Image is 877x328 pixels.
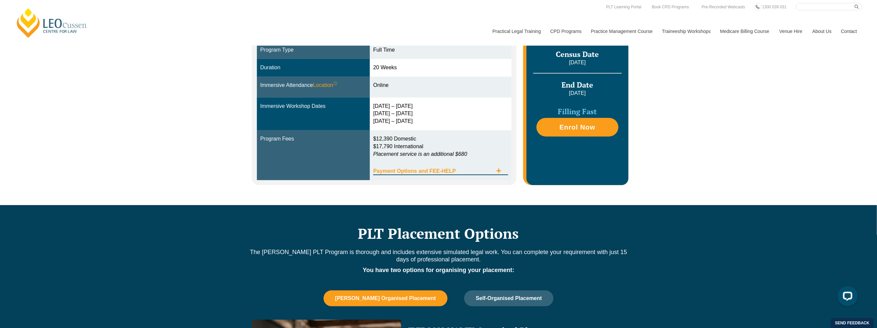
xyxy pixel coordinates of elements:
[832,283,860,311] iframe: LiveChat chat widget
[561,80,593,90] span: End Date
[373,103,508,126] div: [DATE] – [DATE] [DATE] – [DATE] [DATE] – [DATE]
[533,90,622,97] p: [DATE]
[249,225,628,242] h2: PLT Placement Options
[373,151,467,157] em: Placement service is an additional $680
[373,144,423,149] span: $17,790 International
[650,3,690,11] a: Book CPD Programs
[373,46,508,54] div: Full Time
[536,118,618,137] a: Enrol Now
[586,17,657,46] a: Practice Management Course
[715,17,774,46] a: Medicare Billing Course
[836,17,862,46] a: Contact
[762,5,786,9] span: 1300 039 031
[249,248,628,263] p: The [PERSON_NAME] PLT Program is thorough and includes extensive simulated legal work. You can co...
[476,295,542,301] span: Self-Organised Placement
[487,17,545,46] a: Practical Legal Training
[373,64,508,72] div: 20 Weeks
[545,17,586,46] a: CPD Programs
[260,135,367,143] div: Program Fees
[333,81,337,86] sup: ⓘ
[373,136,416,142] span: $12,390 Domestic
[260,103,367,110] div: Immersive Workshop Dates
[556,49,599,59] span: Census Date
[559,124,595,131] span: Enrol Now
[260,64,367,72] div: Duration
[260,82,367,89] div: Immersive Attendance
[15,7,89,39] a: [PERSON_NAME] Centre for Law
[533,59,622,66] p: [DATE]
[363,267,514,273] strong: You have two options for organising your placement:
[335,295,436,301] span: [PERSON_NAME] Organised Placement
[373,82,508,89] div: Online
[760,3,788,11] a: 1300 039 031
[313,82,337,89] span: Location
[700,3,747,11] a: Pre-Recorded Webcasts
[373,168,493,174] span: Payment Options and FEE-HELP
[604,3,643,11] a: PLT Learning Portal
[774,17,807,46] a: Venue Hire
[807,17,836,46] a: About Us
[260,46,367,54] div: Program Type
[558,107,597,116] span: Filling Fast
[657,17,715,46] a: Traineeship Workshops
